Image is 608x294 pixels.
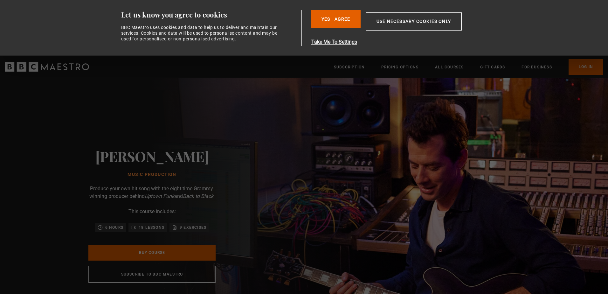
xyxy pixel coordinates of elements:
p: 6 hours [105,224,123,231]
i: Uptown Funk [145,193,174,199]
p: 9 exercises [180,224,206,231]
p: 18 lessons [139,224,164,231]
div: BBC Maestro uses cookies and data to help us to deliver and maintain our services. Cookies and da... [121,24,281,42]
h1: Music Production [95,172,209,177]
a: Log In [569,59,603,75]
a: Buy Course [88,245,216,261]
a: Subscribe to BBC Maestro [88,266,216,283]
i: Back to Black [183,193,213,199]
a: Gift Cards [480,64,505,70]
p: Produce your own hit song with the eight time Grammy-winning producer behind and . [88,185,216,200]
a: Pricing Options [381,64,418,70]
button: Take Me To Settings [311,38,492,46]
div: Let us know you agree to cookies [121,10,299,19]
button: Use necessary cookies only [366,12,462,31]
a: For business [522,64,552,70]
h2: [PERSON_NAME] [95,148,209,164]
svg: BBC Maestro [5,62,89,72]
a: Subscription [334,64,365,70]
p: This course includes: [128,208,176,215]
button: Yes I Agree [311,10,361,28]
a: All Courses [435,64,464,70]
nav: Primary [334,59,603,75]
